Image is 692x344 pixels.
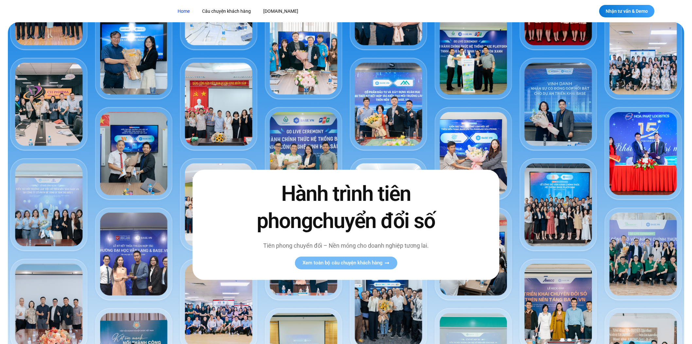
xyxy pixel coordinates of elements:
span: chuyển đổi số [312,209,435,233]
nav: Menu [173,5,426,17]
p: Tiên phong chuyển đổi – Nền móng cho doanh nghiệp tương lai. [243,241,449,250]
a: Câu chuyện khách hàng [197,5,256,17]
a: [DOMAIN_NAME] [258,5,303,17]
h2: Hành trình tiên phong [243,180,449,235]
span: Nhận tư vấn & Demo [606,9,648,13]
a: Xem toàn bộ câu chuyện khách hàng [295,257,397,269]
a: Nhận tư vấn & Demo [599,5,654,17]
a: Home [173,5,195,17]
span: Xem toàn bộ câu chuyện khách hàng [303,260,383,265]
